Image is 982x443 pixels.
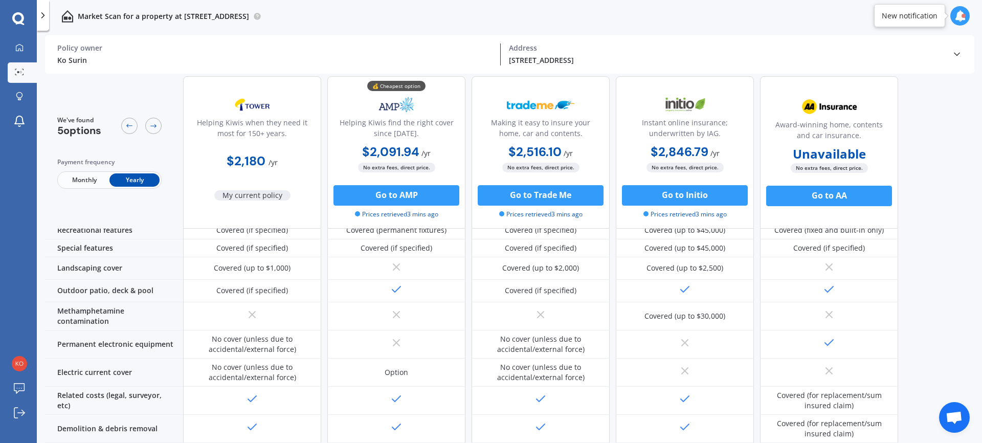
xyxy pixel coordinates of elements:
span: / yr [564,148,573,158]
img: AMP.webp [363,92,430,118]
div: 💰 Cheapest option [367,81,426,91]
div: Covered (if specified) [216,285,288,296]
div: Instant online insurance; underwritten by IAG. [624,117,745,143]
b: $2,180 [227,153,265,169]
span: / yr [269,158,278,167]
div: Covered (up to $45,000) [644,225,725,235]
span: My current policy [214,190,291,201]
div: Landscaping cover [45,257,183,280]
button: Go to Trade Me [478,185,604,206]
span: No extra fees, direct price. [358,163,435,172]
div: Covered (fixed and built-in only) [774,225,884,235]
div: Related costs (legal, surveyor, etc) [45,387,183,415]
div: No cover (unless due to accidental/external force) [479,362,602,383]
button: Go to Initio [622,185,748,206]
div: Demolition & debris removal [45,415,183,443]
img: Trademe.webp [507,92,574,118]
b: $2,091.94 [362,144,419,160]
span: No extra fees, direct price. [646,163,724,172]
span: Yearly [109,173,160,187]
div: Recreational features [45,221,183,239]
div: No cover (unless due to accidental/external force) [191,334,314,355]
span: We've found [57,116,101,125]
div: Special features [45,239,183,257]
img: Initio.webp [651,92,719,118]
div: Covered (up to $1,000) [214,263,291,273]
span: Prices retrieved 3 mins ago [355,210,438,219]
div: Covered (if specified) [505,285,576,296]
div: Covered (if specified) [505,225,576,235]
span: Monthly [59,173,109,187]
div: Policy owner [57,43,492,53]
div: Covered (up to $45,000) [644,243,725,253]
div: Outdoor patio, deck & pool [45,280,183,302]
span: 5 options [57,124,101,137]
span: / yr [421,148,431,158]
div: Permanent electronic equipment [45,330,183,359]
div: New notification [882,11,938,21]
div: No cover (unless due to accidental/external force) [191,362,314,383]
div: Covered (for replacement/sum insured claim) [768,418,890,439]
div: Covered (up to $2,000) [502,263,579,273]
span: Prices retrieved 3 mins ago [499,210,583,219]
div: Covered (up to $2,500) [646,263,723,273]
div: [STREET_ADDRESS] [509,55,944,65]
span: No extra fees, direct price. [502,163,579,172]
p: Market Scan for a property at [STREET_ADDRESS] [78,11,249,21]
div: Helping Kiwis find the right cover since [DATE]. [336,117,457,143]
div: Ko Surin [57,55,492,65]
div: Address [509,43,944,53]
button: Go to AMP [333,185,459,206]
div: Covered (permanent fixtures) [346,225,447,235]
div: Making it easy to insure your home, car and contents. [480,117,601,143]
b: Unavailable [793,149,866,159]
img: home-and-contents.b802091223b8502ef2dd.svg [61,10,74,23]
a: Open chat [939,402,970,433]
div: Helping Kiwis when they need it most for 150+ years. [192,117,313,143]
b: $2,516.10 [508,144,562,160]
div: No cover (unless due to accidental/external force) [479,334,602,355]
img: AA.webp [795,94,863,120]
div: Covered (up to $30,000) [644,311,725,321]
div: Covered (if specified) [361,243,432,253]
span: No extra fees, direct price. [791,163,868,173]
button: Go to AA [766,186,892,206]
div: Covered (if specified) [216,243,288,253]
img: Tower.webp [218,92,286,118]
div: Covered (if specified) [505,243,576,253]
span: / yr [710,148,720,158]
img: 970f4ffe0ea76dba1d190eeefc3a313f [12,356,27,371]
div: Covered (for replacement/sum insured claim) [768,390,890,411]
div: Option [385,367,408,378]
div: Payment frequency [57,157,162,167]
b: $2,846.79 [651,144,708,160]
div: Electric current cover [45,359,183,387]
span: Prices retrieved 3 mins ago [643,210,727,219]
div: Methamphetamine contamination [45,302,183,330]
div: Covered (if specified) [216,225,288,235]
div: Award-winning home, contents and car insurance. [769,119,889,145]
div: Covered (if specified) [793,243,865,253]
